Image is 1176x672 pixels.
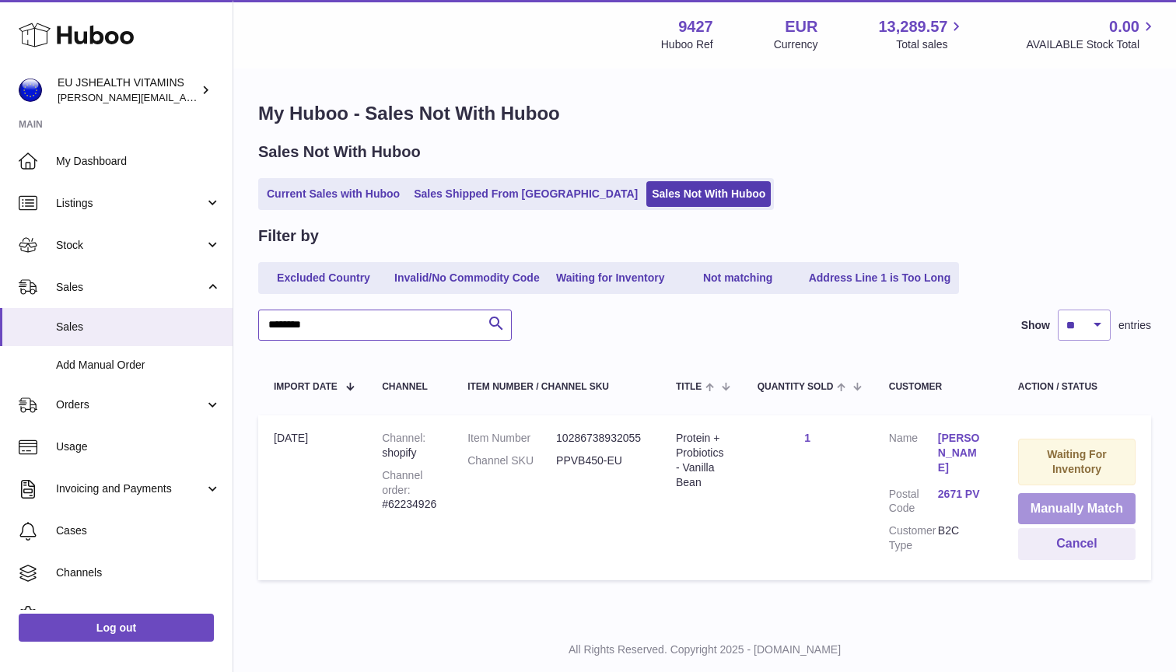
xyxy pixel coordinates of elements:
[382,431,436,460] div: shopify
[56,607,221,622] span: Settings
[56,238,205,253] span: Stock
[56,397,205,412] span: Orders
[889,431,938,479] dt: Name
[56,523,221,538] span: Cases
[58,91,312,103] span: [PERSON_NAME][EMAIL_ADDRESS][DOMAIN_NAME]
[938,431,987,475] a: [PERSON_NAME]
[878,16,965,52] a: 13,289.57 Total sales
[58,75,198,105] div: EU JSHEALTH VITAMINS
[785,16,817,37] strong: EUR
[467,382,645,392] div: Item Number / Channel SKU
[804,432,810,444] a: 1
[1026,37,1157,52] span: AVAILABLE Stock Total
[556,453,645,468] dd: PPVB450-EU
[1018,493,1136,525] button: Manually Match
[676,431,726,490] div: Protein + Probiotics - Vanilla Bean
[1018,382,1136,392] div: Action / Status
[467,453,556,468] dt: Channel SKU
[274,382,338,392] span: Import date
[678,16,713,37] strong: 9427
[382,432,425,444] strong: Channel
[382,468,436,513] div: #62234926
[1021,318,1050,333] label: Show
[938,487,987,502] a: 2671 PV
[19,614,214,642] a: Log out
[661,37,713,52] div: Huboo Ref
[246,642,1164,657] p: All Rights Reserved. Copyright 2025 - [DOMAIN_NAME]
[56,196,205,211] span: Listings
[382,469,422,496] strong: Channel order
[258,142,421,163] h2: Sales Not With Huboo
[467,431,556,446] dt: Item Number
[408,181,643,207] a: Sales Shipped From [GEOGRAPHIC_DATA]
[56,439,221,454] span: Usage
[878,16,947,37] span: 13,289.57
[258,226,319,247] h2: Filter by
[56,565,221,580] span: Channels
[1047,448,1106,475] strong: Waiting For Inventory
[389,265,545,291] a: Invalid/No Commodity Code
[56,320,221,334] span: Sales
[938,523,987,553] dd: B2C
[1026,16,1157,52] a: 0.00 AVAILABLE Stock Total
[258,415,366,580] td: [DATE]
[382,382,436,392] div: Channel
[56,358,221,373] span: Add Manual Order
[896,37,965,52] span: Total sales
[676,265,800,291] a: Not matching
[261,181,405,207] a: Current Sales with Huboo
[56,154,221,169] span: My Dashboard
[676,382,702,392] span: Title
[889,523,938,553] dt: Customer Type
[1018,528,1136,560] button: Cancel
[774,37,818,52] div: Currency
[889,487,938,516] dt: Postal Code
[19,79,42,102] img: laura@jessicasepel.com
[258,101,1151,126] h1: My Huboo - Sales Not With Huboo
[646,181,771,207] a: Sales Not With Huboo
[56,280,205,295] span: Sales
[56,481,205,496] span: Invoicing and Payments
[803,265,957,291] a: Address Line 1 is Too Long
[261,265,386,291] a: Excluded Country
[1118,318,1151,333] span: entries
[548,265,673,291] a: Waiting for Inventory
[758,382,834,392] span: Quantity Sold
[556,431,645,446] dd: 10286738932055
[889,382,987,392] div: Customer
[1109,16,1139,37] span: 0.00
